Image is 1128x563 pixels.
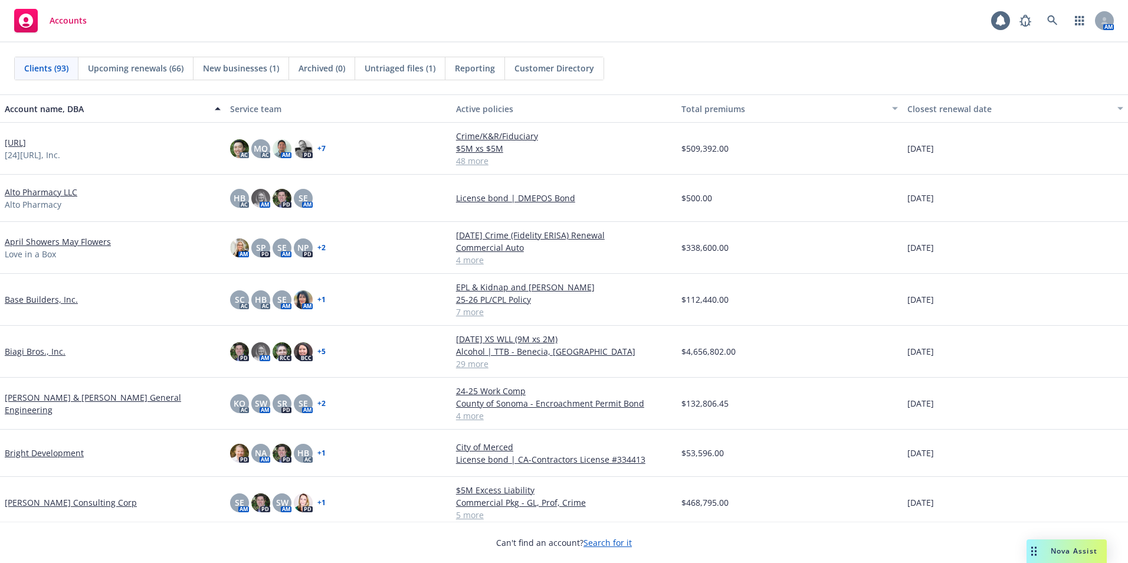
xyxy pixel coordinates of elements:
a: County of Sonoma - Encroachment Permit Bond [456,397,672,410]
span: [DATE] [907,447,934,459]
span: [DATE] [907,293,934,306]
img: photo [273,342,291,361]
a: 7 more [456,306,672,318]
span: $338,600.00 [681,241,729,254]
span: HB [297,447,309,459]
img: photo [294,493,313,512]
span: Accounts [50,16,87,25]
span: Love in a Box [5,248,56,260]
a: + 1 [317,296,326,303]
span: SE [277,241,287,254]
span: [DATE] [907,142,934,155]
a: [URL] [5,136,26,149]
span: [DATE] [907,345,934,358]
div: Closest renewal date [907,103,1110,115]
a: 4 more [456,254,672,266]
span: Can't find an account? [496,536,632,549]
button: Closest renewal date [903,94,1128,123]
span: $53,596.00 [681,447,724,459]
a: [PERSON_NAME] & [PERSON_NAME] General Engineering [5,391,221,416]
a: License bond | CA-Contractors License #334413 [456,453,672,466]
a: [DATE] XS WLL (9M xs 2M) [456,333,672,345]
img: photo [251,189,270,208]
span: [DATE] [907,241,934,254]
a: Biagi Bros., Inc. [5,345,65,358]
span: SR [277,397,287,410]
a: 48 more [456,155,672,167]
a: + 7 [317,145,326,152]
img: photo [273,189,291,208]
span: MQ [254,142,268,155]
span: SC [235,293,245,306]
span: [24][URL], Inc. [5,149,60,161]
a: Crime/K&R/Fiduciary [456,130,672,142]
img: photo [294,290,313,309]
span: [DATE] [907,397,934,410]
a: 25-26 PL/CPL Policy [456,293,672,306]
a: Report a Bug [1014,9,1037,32]
span: SW [276,496,288,509]
span: $468,795.00 [681,496,729,509]
img: photo [294,342,313,361]
span: $132,806.45 [681,397,729,410]
a: $5M xs $5M [456,142,672,155]
span: [DATE] [907,496,934,509]
a: Alto Pharmacy LLC [5,186,77,198]
button: Service team [225,94,451,123]
a: Search for it [583,537,632,548]
span: HB [255,293,267,306]
a: Accounts [9,4,91,37]
a: [DATE] Crime (Fidelity ERISA) Renewal [456,229,672,241]
span: $509,392.00 [681,142,729,155]
a: Base Builders, Inc. [5,293,78,306]
div: Active policies [456,103,672,115]
img: photo [273,139,291,158]
span: $500.00 [681,192,712,204]
a: [PERSON_NAME] Consulting Corp [5,496,137,509]
img: photo [230,342,249,361]
button: Nova Assist [1027,539,1107,563]
a: License bond | DMEPOS Bond [456,192,672,204]
span: KO [234,397,245,410]
img: photo [251,342,270,361]
img: photo [230,238,249,257]
span: SE [299,192,308,204]
span: SE [277,293,287,306]
a: April Showers May Flowers [5,235,111,248]
img: photo [230,139,249,158]
a: $5M Excess Liability [456,484,672,496]
button: Total premiums [677,94,902,123]
a: 29 more [456,358,672,370]
a: + 2 [317,244,326,251]
div: Total premiums [681,103,884,115]
span: SE [235,496,244,509]
span: SE [299,397,308,410]
a: Bright Development [5,447,84,459]
a: + 1 [317,499,326,506]
a: + 1 [317,450,326,457]
div: Drag to move [1027,539,1041,563]
button: Active policies [451,94,677,123]
span: Untriaged files (1) [365,62,435,74]
a: Search [1041,9,1064,32]
span: Clients (93) [24,62,68,74]
img: photo [294,139,313,158]
a: Switch app [1068,9,1091,32]
span: SW [255,397,267,410]
div: Service team [230,103,446,115]
a: EPL & Kidnap and [PERSON_NAME] [456,281,672,293]
a: 4 more [456,410,672,422]
a: City of Merced [456,441,672,453]
span: HB [234,192,245,204]
a: 5 more [456,509,672,521]
span: SP [256,241,266,254]
span: Alto Pharmacy [5,198,61,211]
span: [DATE] [907,192,934,204]
span: New businesses (1) [203,62,279,74]
span: $112,440.00 [681,293,729,306]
